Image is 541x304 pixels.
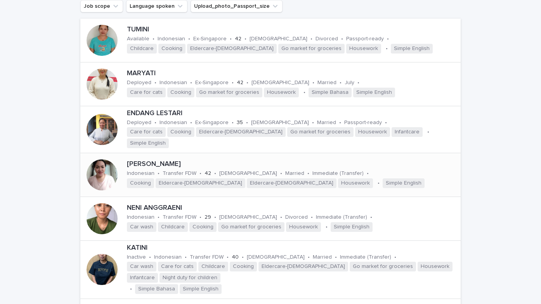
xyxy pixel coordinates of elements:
[340,79,342,86] p: •
[235,36,241,42] p: 42
[160,79,187,86] p: Indonesian
[188,36,190,42] p: •
[251,119,309,126] p: [DEMOGRAPHIC_DATA]
[285,214,308,221] p: Divorced
[387,36,389,42] p: •
[242,254,244,261] p: •
[237,119,243,126] p: 35
[196,88,262,97] span: Go market for groceries
[149,254,151,261] p: •
[127,26,458,34] p: TUMINI
[316,36,338,42] p: Divorced
[251,79,309,86] p: [DEMOGRAPHIC_DATA]
[418,262,453,271] span: Housework
[127,244,458,252] p: KATINI
[153,36,154,42] p: •
[80,106,461,153] a: ENDANG LESTARIDeployed•Indonesian•Ex-Singapore•35•[DEMOGRAPHIC_DATA]•Married•Passport-ready•Care ...
[285,170,304,177] p: Married
[280,170,282,177] p: •
[339,119,341,126] p: •
[246,79,248,86] p: •
[80,153,461,197] a: [PERSON_NAME]Indonesian•Transfer FDW•42•[DEMOGRAPHIC_DATA]•Married•Immediate (Transfer)•CookingEl...
[247,254,305,261] p: [DEMOGRAPHIC_DATA]
[154,119,156,126] p: •
[127,88,166,97] span: Care for cats
[309,88,352,97] span: Simple Bahasa
[199,214,201,221] p: •
[280,214,282,221] p: •
[385,119,387,126] p: •
[311,214,313,221] p: •
[158,214,160,221] p: •
[230,36,232,42] p: •
[205,170,211,177] p: 42
[353,88,395,97] span: Simple English
[326,224,328,230] p: •
[214,170,216,177] p: •
[130,286,132,292] p: •
[232,119,234,126] p: •
[338,178,373,188] span: Housework
[317,79,336,86] p: Married
[303,89,305,96] p: •
[227,254,229,261] p: •
[394,254,396,261] p: •
[391,44,433,54] span: Simple English
[232,79,234,86] p: •
[193,36,227,42] p: Ex-Singapore
[386,45,388,52] p: •
[190,79,192,86] p: •
[278,44,345,54] span: Go market for groceries
[189,222,217,232] span: Cooking
[335,254,337,261] p: •
[367,170,369,177] p: •
[341,36,343,42] p: •
[264,88,299,97] span: Housework
[219,214,277,221] p: [DEMOGRAPHIC_DATA]
[310,36,312,42] p: •
[317,119,336,126] p: Married
[199,170,201,177] p: •
[167,127,194,137] span: Cooking
[160,273,220,283] span: Night duty for children
[392,127,423,137] span: Infantcare
[127,204,458,212] p: NENI ANGGRAENI
[346,36,384,42] p: Passport-ready
[244,36,246,42] p: •
[154,79,156,86] p: •
[180,284,222,294] span: Simple English
[158,222,188,232] span: Childcare
[331,222,373,232] span: Simple English
[154,254,182,261] p: Indonesian
[357,79,359,86] p: •
[127,79,151,86] p: Deployed
[163,170,196,177] p: Transfer FDW
[344,119,382,126] p: Passport-ready
[167,88,194,97] span: Cooking
[127,44,157,54] span: Childcare
[205,214,211,221] p: 29
[127,119,151,126] p: Deployed
[312,79,314,86] p: •
[230,262,257,271] span: Cooking
[127,109,458,118] p: ENDANG LESTARI
[427,129,429,135] p: •
[127,273,158,283] span: Infantcare
[286,222,321,232] span: Housework
[160,119,187,126] p: Indonesian
[127,170,154,177] p: Indonesian
[187,44,277,54] span: Eldercare-[DEMOGRAPHIC_DATA]
[127,222,156,232] span: Car wash
[80,62,461,106] a: MARYATIDeployed•Indonesian•Ex-Singapore•42•[DEMOGRAPHIC_DATA]•Married•July•Care for catsCookingGo...
[196,127,286,137] span: Eldercare-[DEMOGRAPHIC_DATA]
[313,254,332,261] p: Married
[340,254,391,261] p: Immediate (Transfer)
[250,36,307,42] p: [DEMOGRAPHIC_DATA]
[198,262,228,271] span: Childcare
[195,119,229,126] p: Ex-Singapore
[158,262,197,271] span: Care for cats
[350,262,416,271] span: Go market for groceries
[190,254,224,261] p: Transfer FDW
[127,138,169,148] span: Simple English
[345,79,354,86] p: July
